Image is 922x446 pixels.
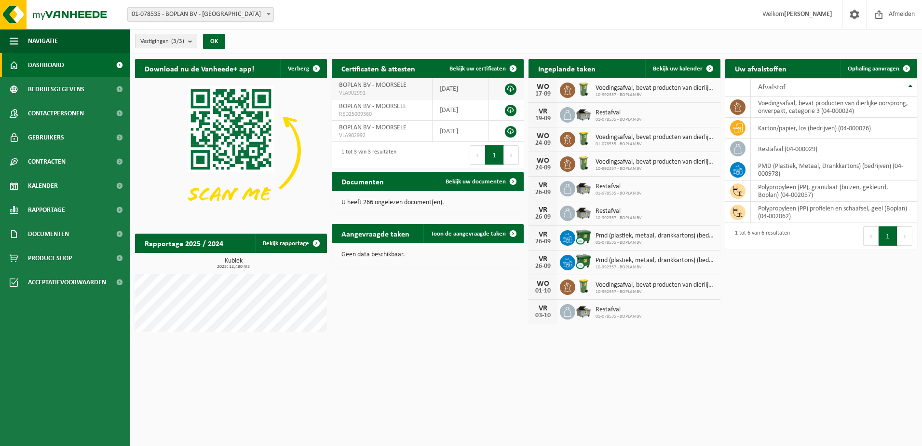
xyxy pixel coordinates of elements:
span: 01-078535 - BOPLAN BV - MOORSELE [127,7,274,22]
span: Pmd (plastiek, metaal, drankkartons) (bedrijven) [596,232,716,240]
img: WB-1100-CU [575,229,592,245]
span: Pmd (plastiek, metaal, drankkartons) (bedrijven) [596,257,716,265]
h2: Rapportage 2025 / 2024 [135,234,233,252]
span: Navigatie [28,29,58,53]
span: 10-992357 - BOPLAN BV [596,265,716,270]
h2: Aangevraagde taken [332,224,419,243]
button: 1 [879,226,897,246]
td: PMD (Plastiek, Metaal, Drankkartons) (bedrijven) (04-000978) [751,159,917,181]
td: polypropyleen (PP), granulaat (buizen, gekleurd, Boplan) (04-002057) [751,181,917,202]
div: 01-10 [533,288,553,294]
span: Documenten [28,222,69,246]
div: VR [533,108,553,115]
button: Vestigingen(3/3) [135,34,197,48]
p: U heeft 266 ongelezen document(en). [341,199,514,206]
p: Geen data beschikbaar. [341,251,514,258]
img: WB-0140-HPE-GN-50 [575,278,592,294]
span: Restafval [596,109,642,117]
div: 1 tot 3 van 3 resultaten [337,144,396,166]
span: Bekijk uw certificaten [449,66,506,72]
a: Bekijk uw documenten [438,172,523,191]
span: Dashboard [28,53,64,77]
span: 10-992357 - BOPLAN BV [596,289,716,295]
span: 10-992357 - BOPLAN BV [596,215,642,221]
span: Gebruikers [28,125,64,150]
span: 10-992357 - BOPLAN BV [596,166,716,172]
span: Bekijk uw documenten [446,179,506,185]
a: Bekijk uw certificaten [442,59,523,78]
span: 01-078535 - BOPLAN BV [596,141,716,147]
a: Bekijk uw kalender [645,59,719,78]
span: 01-078535 - BOPLAN BV [596,314,642,320]
span: 01-078535 - BOPLAN BV [596,240,716,246]
span: BOPLAN BV - MOORSELE [339,103,407,110]
div: 26-09 [533,238,553,245]
span: Restafval [596,183,642,191]
div: VR [533,255,553,263]
button: Next [897,226,912,246]
div: 26-09 [533,189,553,196]
span: Voedingsafval, bevat producten van dierlijke oorsprong, onverpakt, categorie 3 [596,158,716,166]
strong: [PERSON_NAME] [784,11,832,18]
div: 24-09 [533,140,553,147]
div: 26-09 [533,263,553,270]
count: (3/3) [171,38,184,44]
span: Verberg [288,66,309,72]
img: WB-0140-HPE-GN-50 [575,155,592,171]
span: Product Shop [28,246,72,270]
img: WB-0140-HPE-GN-50 [575,130,592,147]
span: Restafval [596,208,642,215]
button: Previous [863,226,879,246]
span: Voedingsafval, bevat producten van dierlijke oorsprong, onverpakt, categorie 3 [596,84,716,92]
h2: Documenten [332,172,393,191]
span: VLA902992 [339,132,425,139]
span: 10-992357 - BOPLAN BV [596,92,716,98]
span: BOPLAN BV - MOORSELE [339,124,407,131]
span: RED25009360 [339,111,425,118]
span: VLA902991 [339,89,425,97]
span: Contactpersonen [28,101,84,125]
h2: Certificaten & attesten [332,59,425,78]
h2: Ingeplande taken [529,59,605,78]
a: Toon de aangevraagde taken [423,224,523,243]
button: Next [504,145,519,165]
span: Restafval [596,306,642,314]
span: Toon de aangevraagde taken [431,231,506,237]
span: 01-078535 - BOPLAN BV [596,191,642,196]
td: voedingsafval, bevat producten van dierlijke oorsprong, onverpakt, categorie 3 (04-000024) [751,97,917,118]
span: 01-078535 - BOPLAN BV [596,117,642,123]
div: 24-09 [533,165,553,171]
img: WB-5000-GAL-GY-01 [575,106,592,122]
div: VR [533,231,553,238]
button: 1 [485,145,504,165]
td: polypropyleen (PP) profielen en schaafsel, geel (Boplan) (04-002062) [751,202,917,223]
div: WO [533,132,553,140]
span: Rapportage [28,198,65,222]
a: Bekijk rapportage [255,234,326,253]
h3: Kubiek [140,258,327,269]
button: Previous [470,145,485,165]
td: [DATE] [433,78,489,99]
button: Verberg [280,59,326,78]
span: Bedrijfsgegevens [28,77,84,101]
td: restafval (04-000029) [751,139,917,159]
div: WO [533,83,553,91]
span: Voedingsafval, bevat producten van dierlijke oorsprong, onverpakt, categorie 3 [596,134,716,141]
span: Ophaling aanvragen [848,66,899,72]
img: WB-1100-CU [575,253,592,270]
span: Voedingsafval, bevat producten van dierlijke oorsprong, onverpakt, categorie 3 [596,281,716,289]
div: WO [533,280,553,288]
a: Ophaling aanvragen [840,59,916,78]
button: OK [203,34,225,49]
span: 2025: 12,480 m3 [140,265,327,269]
div: WO [533,157,553,165]
img: WB-5000-GAL-GY-01 [575,180,592,196]
h2: Uw afvalstoffen [725,59,796,78]
img: Download de VHEPlus App [135,78,327,223]
div: 26-09 [533,214,553,221]
img: WB-5000-GAL-GY-01 [575,303,592,319]
img: WB-0140-HPE-GN-50 [575,81,592,98]
h2: Download nu de Vanheede+ app! [135,59,264,78]
span: 01-078535 - BOPLAN BV - MOORSELE [128,8,273,21]
td: karton/papier, los (bedrijven) (04-000026) [751,118,917,139]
